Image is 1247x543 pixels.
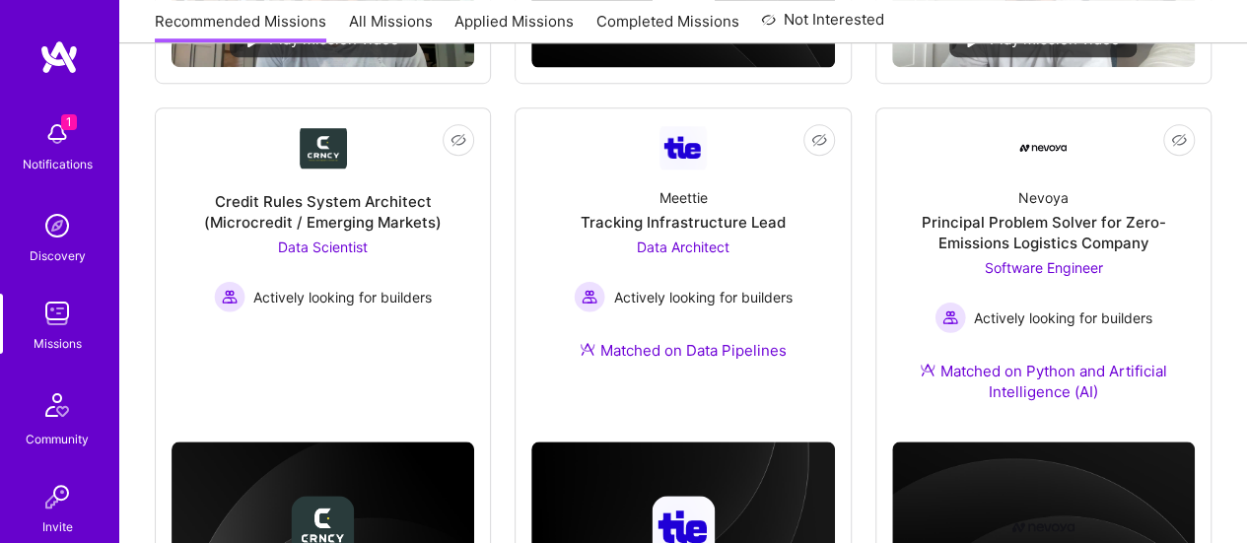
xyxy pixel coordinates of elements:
span: Data Scientist [278,238,368,255]
div: Invite [42,516,73,537]
div: Meettie [658,187,707,208]
span: Actively looking for builders [253,287,432,307]
img: Actively looking for builders [935,302,966,333]
span: Actively looking for builders [613,287,792,307]
span: 1 [61,114,77,130]
img: Ateam Purple Icon [920,362,935,377]
span: Actively looking for builders [974,307,1152,328]
a: Company LogoMeettieTracking Infrastructure LeadData Architect Actively looking for buildersActive... [531,124,834,384]
img: Company Logo [659,126,707,169]
img: Ateam Purple Icon [580,341,595,357]
div: Matched on Data Pipelines [580,340,787,361]
div: Missions [34,333,82,354]
div: Credit Rules System Architect (Microcredit / Emerging Markets) [172,191,474,233]
a: Applied Missions [454,11,574,43]
img: Actively looking for builders [214,281,245,312]
a: Company LogoCredit Rules System Architect (Microcredit / Emerging Markets)Data Scientist Actively... [172,124,474,360]
img: Company Logo [1019,144,1067,152]
img: Invite [37,477,77,516]
div: Tracking Infrastructure Lead [581,212,786,233]
img: Actively looking for builders [574,281,605,312]
a: Recommended Missions [155,11,326,43]
a: All Missions [349,11,433,43]
img: Company Logo [300,128,347,169]
span: Data Architect [637,238,729,255]
img: logo [39,39,79,75]
img: discovery [37,206,77,245]
img: Community [34,381,81,429]
div: Principal Problem Solver for Zero-Emissions Logistics Company [892,212,1195,253]
a: Not Interested [761,8,884,43]
span: Software Engineer [984,259,1102,276]
i: icon EyeClosed [811,132,827,148]
a: Completed Missions [596,11,739,43]
div: Notifications [23,154,93,174]
img: bell [37,114,77,154]
img: teamwork [37,294,77,333]
a: Company LogoNevoyaPrincipal Problem Solver for Zero-Emissions Logistics CompanySoftware Engineer ... [892,124,1195,426]
div: Discovery [30,245,86,266]
div: Matched on Python and Artificial Intelligence (AI) [892,361,1195,402]
i: icon EyeClosed [1171,132,1187,148]
div: Community [26,429,89,449]
i: icon EyeClosed [450,132,466,148]
div: Nevoya [1018,187,1069,208]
